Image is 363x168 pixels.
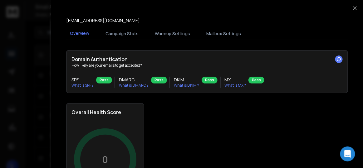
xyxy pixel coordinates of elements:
button: Overview [66,26,93,41]
h3: SPF [71,77,94,83]
div: Pass [202,77,218,84]
h3: DKIM [174,77,199,83]
p: [EMAIL_ADDRESS][DOMAIN_NAME] [66,17,140,24]
h3: DMARC [119,77,149,83]
p: What is DMARC ? [119,83,149,88]
p: What is SPF ? [71,83,94,88]
p: How likely are your emails to get accepted? [71,63,343,68]
p: What is DKIM ? [174,83,199,88]
div: Pass [248,77,264,84]
p: What is MX ? [224,83,246,88]
h2: Domain Authentication [71,55,343,63]
div: Pass [96,77,112,84]
button: Mailbox Settings [203,27,245,41]
h2: Overall Health Score [71,108,139,116]
div: Pass [151,77,167,84]
div: Open Intercom Messenger [340,146,355,161]
p: 0 [102,154,108,165]
h3: MX [224,77,246,83]
button: Warmup Settings [151,27,194,41]
button: Campaign Stats [102,27,142,41]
